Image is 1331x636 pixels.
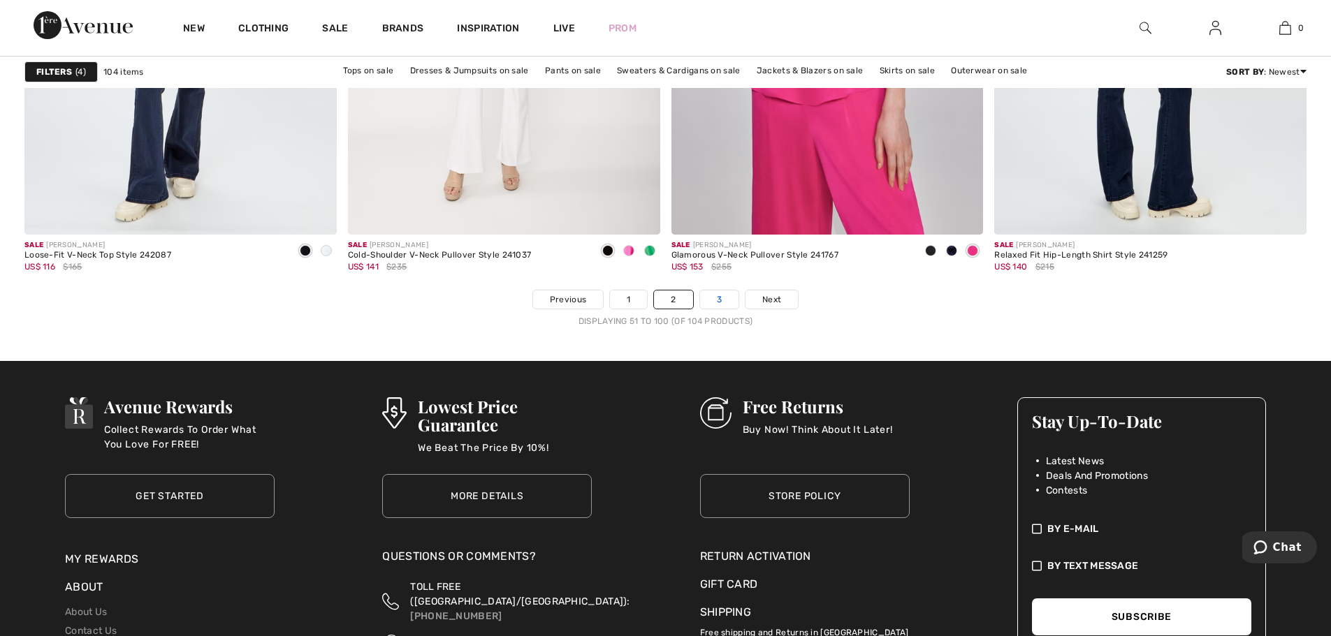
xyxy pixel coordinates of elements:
a: Next [745,290,798,309]
span: US$ 141 [348,262,379,272]
div: Midnight Blue [941,240,962,263]
nav: Page navigation [24,290,1307,327]
span: Sale [24,241,43,249]
div: [PERSON_NAME] [24,240,171,251]
a: Tops on sale [336,61,401,80]
span: By Text Message [1047,559,1139,573]
div: Black [295,240,316,263]
a: Clothing [238,22,289,37]
span: Contests [1046,483,1087,498]
a: Brands [382,22,424,37]
img: My Info [1209,20,1221,36]
span: 0 [1298,22,1304,34]
div: [PERSON_NAME] [671,240,838,251]
span: Sale [671,241,690,249]
a: 1 [610,290,647,309]
div: Questions or Comments? [382,548,592,572]
a: Dresses & Jumpsuits on sale [403,61,536,80]
a: Shipping [700,605,751,619]
div: Shocking pink [962,240,983,263]
p: Collect Rewards To Order What You Love For FREE! [104,422,275,450]
span: Previous [550,293,586,306]
div: Glamorous V-Neck Pullover Style 241767 [671,251,838,260]
div: Black [920,240,941,263]
span: US$ 140 [994,262,1027,272]
iframe: Opens a widget where you can chat to one of our agents [1242,531,1317,566]
a: Outerwear on sale [944,61,1034,80]
span: 4 [75,66,86,78]
a: Get Started [65,474,275,518]
span: Inspiration [457,22,519,37]
img: Avenue Rewards [65,397,93,429]
a: New [183,22,205,37]
span: Deals And Promotions [1046,468,1148,483]
img: search the website [1140,20,1151,36]
span: Sale [348,241,367,249]
div: Displaying 51 to 100 (of 104 products) [24,315,1307,327]
span: $165 [63,260,82,273]
div: Vanilla 30 [316,240,337,263]
img: check [1032,559,1042,573]
a: Sign In [1198,20,1232,37]
img: My Bag [1279,20,1291,36]
a: Live [553,21,575,36]
div: Ultra pink [618,240,639,263]
a: [PHONE_NUMBER] [410,610,502,622]
span: US$ 153 [671,262,704,272]
a: 3 [700,290,739,309]
span: Sale [994,241,1013,249]
a: Store Policy [700,474,910,518]
span: Next [762,293,781,306]
a: Return Activation [700,548,910,565]
div: About [65,579,275,602]
h3: Avenue Rewards [104,397,275,415]
span: $235 [386,260,407,273]
span: $255 [711,260,732,273]
a: 2 [654,290,692,309]
h3: Free Returns [743,397,893,415]
span: By E-mail [1047,522,1099,536]
span: $215 [1035,260,1054,273]
p: We Beat The Price By 10%! [418,441,592,468]
img: 1ère Avenue [34,11,133,39]
a: Pants on sale [538,61,608,80]
button: Subscribe [1032,598,1251,635]
h3: Lowest Price Guarantee [418,397,592,434]
span: TOLL FREE ([GEOGRAPHIC_DATA]/[GEOGRAPHIC_DATA]): [410,581,630,607]
a: Jackets & Blazers on sale [750,61,871,80]
a: Prom [609,21,637,36]
h3: Stay Up-To-Date [1032,412,1251,430]
img: Free Returns [700,397,732,429]
div: Island green [639,240,660,263]
a: 0 [1251,20,1319,36]
a: Sale [322,22,348,37]
div: Loose-Fit V-Neck Top Style 242087 [24,251,171,260]
span: 104 items [103,66,144,78]
div: : Newest [1226,66,1307,78]
img: Toll Free (Canada/US) [382,579,399,623]
div: [PERSON_NAME] [994,240,1168,251]
strong: Sort By [1226,67,1264,77]
div: Black [597,240,618,263]
a: Gift Card [700,576,910,593]
img: Lowest Price Guarantee [382,397,406,429]
a: My Rewards [65,552,138,565]
span: US$ 116 [24,262,55,272]
a: About Us [65,606,107,618]
p: Buy Now! Think About It Later! [743,422,893,450]
a: Previous [533,290,603,309]
div: Relaxed Fit Hip-Length Shirt Style 241259 [994,251,1168,260]
a: More Details [382,474,592,518]
img: check [1032,522,1042,536]
a: Sweaters & Cardigans on sale [610,61,747,80]
div: [PERSON_NAME] [348,240,532,251]
a: Skirts on sale [873,61,942,80]
span: Latest News [1046,454,1104,468]
div: Cold-Shoulder V-Neck Pullover Style 241037 [348,251,532,260]
strong: Filters [36,66,72,78]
